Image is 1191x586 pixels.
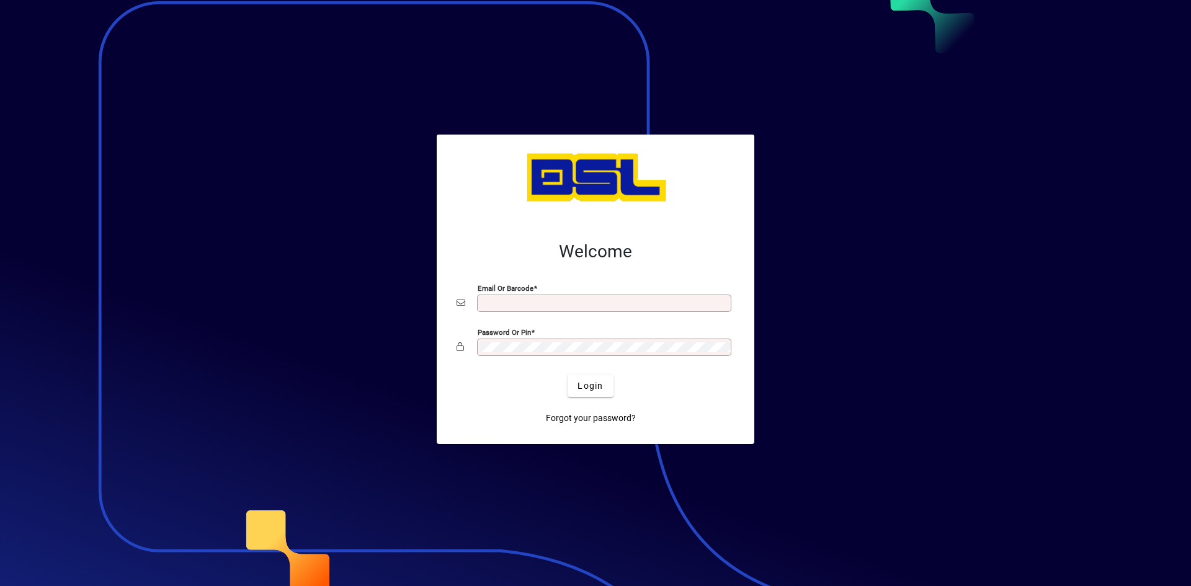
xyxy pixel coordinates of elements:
[546,412,636,425] span: Forgot your password?
[578,380,603,393] span: Login
[568,375,613,397] button: Login
[457,241,734,262] h2: Welcome
[478,284,533,293] mat-label: Email or Barcode
[478,328,531,337] mat-label: Password or Pin
[541,407,641,429] a: Forgot your password?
